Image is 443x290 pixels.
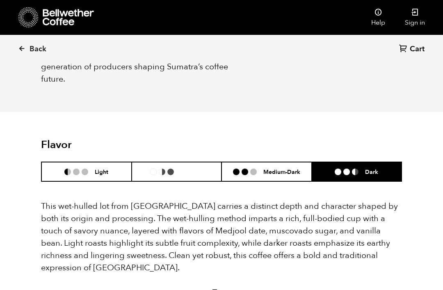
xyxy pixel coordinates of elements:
[365,168,378,175] h6: Dark
[263,168,300,175] h6: Medium-Dark
[180,168,203,175] h6: Medium
[41,200,402,274] p: This wet-hulled lot from [GEOGRAPHIC_DATA] carries a distinct depth and character shaped by both ...
[30,44,46,54] span: Back
[399,44,427,55] a: Cart
[95,168,108,175] h6: Light
[410,44,425,54] span: Cart
[41,139,161,151] h2: Flavor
